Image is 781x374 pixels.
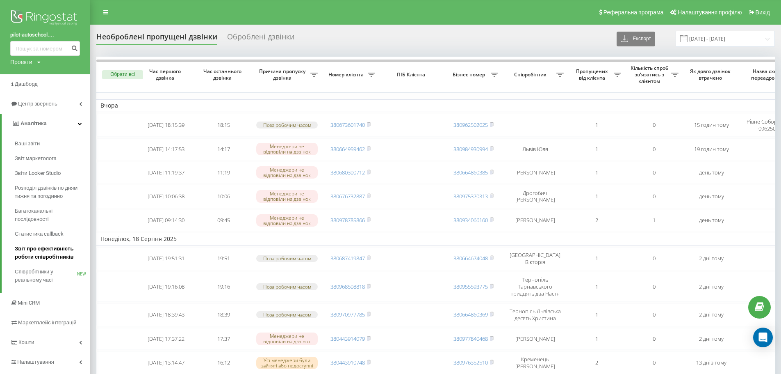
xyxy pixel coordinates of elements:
td: день тому [683,185,740,208]
a: 380443914079 [330,335,365,342]
td: [GEOGRAPHIC_DATA] Вікторія [502,247,568,270]
td: [DATE] 18:15:39 [137,114,195,137]
a: 380664674048 [453,255,488,262]
td: 1 [568,114,625,137]
a: 380955593775 [453,283,488,290]
span: Центр звернень [18,101,57,107]
td: [DATE] 09:14:30 [137,210,195,232]
td: 0 [625,138,683,160]
span: Співробітник [506,71,556,78]
td: день тому [683,210,740,232]
span: Маркетплейс інтеграцій [18,319,77,326]
td: 2 дні тому [683,272,740,302]
td: 0 [625,328,683,350]
a: 380975370313 [453,193,488,200]
a: 380680300712 [330,169,365,176]
td: 15 годин тому [683,114,740,137]
a: Ваші звіти [15,136,90,151]
a: 380977840468 [453,335,488,342]
span: Звіт маркетолога [15,154,57,163]
td: 0 [625,162,683,184]
span: Реферальна програма [603,9,664,16]
span: Співробітники у реальному часі [15,268,77,284]
span: Налаштування профілю [678,9,742,16]
a: Звіт про ефективність роботи співробітників [15,241,90,264]
td: [DATE] 11:19:37 [137,162,195,184]
div: Менеджери не відповіли на дзвінок [256,166,318,179]
div: Менеджери не відповіли на дзвінок [256,214,318,227]
td: 1 [568,185,625,208]
td: 1 [625,210,683,232]
td: 1 [568,138,625,160]
a: 380664860385 [453,169,488,176]
span: Вихід [756,9,770,16]
td: 1 [568,162,625,184]
div: Усі менеджери були зайняті або недоступні [256,357,318,369]
span: Розподіл дзвінків по дням тижня та погодинно [15,184,86,200]
span: ПІБ Клієнта [386,71,438,78]
a: 380968508818 [330,283,365,290]
td: 1 [568,272,625,302]
span: Час першого дзвінка [144,68,188,81]
td: Тернопіль Тарнавського тридцять два Настя [502,272,568,302]
td: 14:17 [195,138,252,160]
td: [DATE] 19:16:08 [137,272,195,302]
td: 10:06 [195,185,252,208]
span: Кошти [18,339,34,345]
span: Пропущених від клієнта [572,68,614,81]
div: Поза робочим часом [256,283,318,290]
span: Причина пропуску дзвінка [256,68,310,81]
span: Час останнього дзвінка [201,68,246,81]
a: 380687419847 [330,255,365,262]
span: Налаштування [17,359,54,365]
img: Ringostat logo [10,8,80,29]
td: 19:16 [195,272,252,302]
a: 380664959462 [330,145,365,153]
td: 19:51 [195,247,252,270]
td: 2 [568,210,625,232]
span: Як довго дзвінок втрачено [689,68,733,81]
a: Співробітники у реальному часіNEW [15,264,90,287]
td: 18:15 [195,114,252,137]
a: 380676732887 [330,193,365,200]
td: [DATE] 18:39:43 [137,303,195,326]
div: Проекти [10,58,32,66]
td: 0 [625,114,683,137]
td: 2 дні тому [683,328,740,350]
span: Статистика callback [15,230,64,238]
td: [PERSON_NAME] [502,210,568,232]
td: 1 [568,247,625,270]
a: 380984930994 [453,145,488,153]
a: Звіти Looker Studio [15,166,90,181]
button: Експорт [617,32,655,46]
input: Пошук за номером [10,41,80,56]
div: Необроблені пропущені дзвінки [96,32,217,45]
td: Дрогобич [PERSON_NAME] [502,185,568,208]
td: 2 дні тому [683,247,740,270]
td: 0 [625,303,683,326]
td: [PERSON_NAME] [502,162,568,184]
td: 17:37 [195,328,252,350]
td: Львів Юля [502,138,568,160]
td: 1 [568,328,625,350]
td: 18:39 [195,303,252,326]
td: 0 [625,247,683,270]
div: Менеджери не відповіли на дзвінок [256,190,318,202]
a: Розподіл дзвінків по дням тижня та погодинно [15,181,90,204]
div: Менеджери не відповіли на дзвінок [256,143,318,155]
div: Поза робочим часом [256,122,318,128]
td: 19 годин тому [683,138,740,160]
a: Звіт маркетолога [15,151,90,166]
span: Багатоканальні послідовності [15,207,86,223]
a: Аналiтика [2,114,90,133]
td: 0 [625,272,683,302]
td: 0 [625,185,683,208]
a: 380962502025 [453,121,488,128]
td: [DATE] 10:06:38 [137,185,195,208]
div: Open Intercom Messenger [753,328,773,347]
a: Багатоканальні послідовності [15,204,90,227]
span: Звіт про ефективність роботи співробітників [15,245,86,261]
span: Бізнес номер [449,71,491,78]
span: Кількість спроб зв'язатись з клієнтом [629,65,671,84]
span: Ваші звіти [15,140,40,148]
